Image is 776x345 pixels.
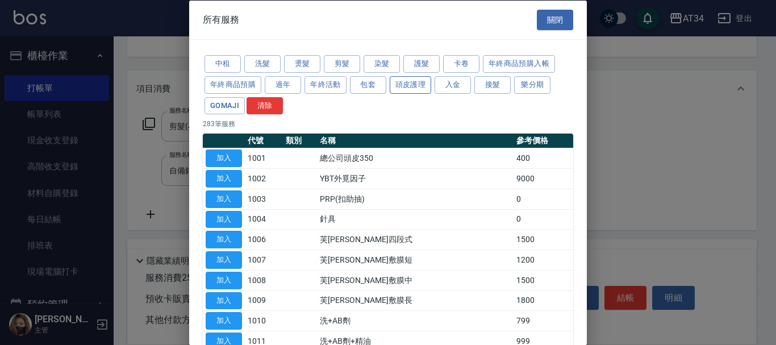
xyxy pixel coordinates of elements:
[206,190,242,207] button: 加入
[317,310,513,331] td: 洗+AB劑
[317,209,513,230] td: 針具
[324,55,360,73] button: 剪髮
[304,76,347,93] button: 年終活動
[245,270,283,290] td: 1008
[317,134,513,148] th: 名稱
[364,55,400,73] button: 染髮
[245,209,283,230] td: 1004
[514,229,573,250] td: 1500
[245,229,283,250] td: 1006
[514,168,573,189] td: 9000
[206,149,242,167] button: 加入
[403,55,440,73] button: 護髮
[205,97,245,114] button: GOMAJI
[317,290,513,311] td: 芙[PERSON_NAME]敷膜長
[205,55,241,73] button: 中租
[247,97,283,114] button: 清除
[206,312,242,330] button: 加入
[203,14,239,25] span: 所有服務
[435,76,471,93] button: 入金
[483,55,555,73] button: 年終商品預購入帳
[317,168,513,189] td: YBT外覓因子
[206,271,242,289] button: 加入
[514,148,573,168] td: 400
[244,55,281,73] button: 洗髮
[245,189,283,209] td: 1003
[265,76,301,93] button: 過年
[514,270,573,290] td: 1500
[245,134,283,148] th: 代號
[514,310,573,331] td: 799
[514,134,573,148] th: 參考價格
[514,76,550,93] button: 樂分期
[317,229,513,250] td: 芙[PERSON_NAME]四段式
[514,250,573,270] td: 1200
[317,189,513,209] td: PRP(扣助抽)
[350,76,386,93] button: 包套
[245,148,283,168] td: 1001
[245,310,283,331] td: 1010
[317,250,513,270] td: 芙[PERSON_NAME]敷膜短
[206,292,242,309] button: 加入
[206,210,242,228] button: 加入
[206,170,242,188] button: 加入
[443,55,479,73] button: 卡卷
[514,189,573,209] td: 0
[245,250,283,270] td: 1007
[206,251,242,269] button: 加入
[390,76,432,93] button: 頭皮護理
[514,290,573,311] td: 1800
[284,55,320,73] button: 燙髮
[283,134,318,148] th: 類別
[317,270,513,290] td: 芙[PERSON_NAME]敷膜中
[537,9,573,30] button: 關閉
[206,231,242,248] button: 加入
[317,148,513,168] td: 總公司頭皮350
[474,76,511,93] button: 接髮
[245,290,283,311] td: 1009
[203,119,573,129] p: 283 筆服務
[205,76,261,93] button: 年終商品預購
[514,209,573,230] td: 0
[245,168,283,189] td: 1002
